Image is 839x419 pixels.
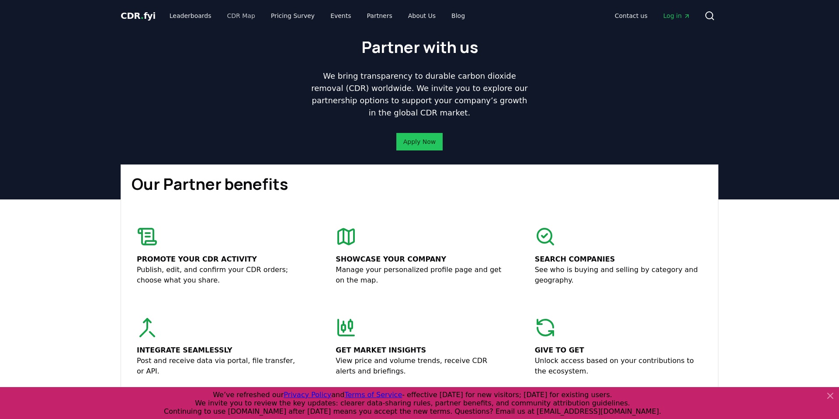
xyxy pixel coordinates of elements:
p: See who is buying and selling by category and geography. [535,265,702,286]
h1: Our Partner benefits [132,175,707,193]
nav: Main [608,8,697,24]
a: Contact us [608,8,655,24]
p: We bring transparency to durable carbon dioxide removal (CDR) worldwide. We invite you to explore... [308,70,531,119]
p: Give to get [535,345,702,356]
p: Promote your CDR activity [137,254,304,265]
a: Partners [360,8,399,24]
p: Integrate seamlessly [137,345,304,356]
a: About Us [401,8,443,24]
p: View price and volume trends, receive CDR alerts and briefings. [336,356,503,377]
nav: Main [163,8,472,24]
p: Post and receive data via portal, file transfer, or API. [137,356,304,377]
a: CDR.fyi [121,10,156,22]
a: Pricing Survey [264,8,322,24]
p: Get market insights [336,345,503,356]
a: Events [323,8,358,24]
span: Log in [663,11,690,20]
h1: Partner with us [361,38,478,56]
a: Log in [656,8,697,24]
span: CDR fyi [121,10,156,21]
a: Apply Now [403,137,436,146]
p: Unlock access based on your contributions to the ecosystem. [535,356,702,377]
p: Manage your personalized profile page and get on the map. [336,265,503,286]
a: Leaderboards [163,8,218,24]
p: Search companies [535,254,702,265]
button: Apply Now [396,133,443,150]
span: . [141,10,144,21]
p: Showcase your company [336,254,503,265]
p: Publish, edit, and confirm your CDR orders; choose what you share. [137,265,304,286]
a: CDR Map [220,8,262,24]
a: Blog [444,8,472,24]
